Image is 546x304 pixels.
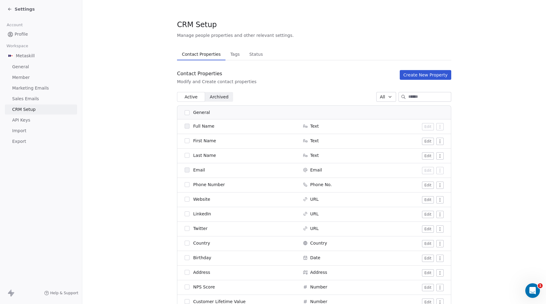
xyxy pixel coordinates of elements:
[50,291,78,295] span: Help & Support
[422,240,434,247] button: Edit
[380,94,385,100] span: All
[525,283,540,298] iframe: Intercom live chat
[5,126,77,136] a: Import
[4,20,25,30] span: Account
[5,72,77,83] a: Member
[193,182,225,188] span: Phone Number
[5,83,77,93] a: Marketing Emails
[177,79,257,85] div: Modify and Create contact properties
[177,20,217,29] span: CRM Setup
[310,240,327,246] span: Country
[422,182,434,189] button: Edit
[310,152,319,158] span: Text
[310,284,327,290] span: Number
[210,94,229,100] span: Archived
[422,284,434,291] button: Edit
[310,255,320,261] span: Date
[5,115,77,125] a: API Keys
[5,104,77,115] a: CRM Setup
[310,167,322,173] span: Email
[310,138,319,144] span: Text
[193,123,214,129] span: Full Name
[422,255,434,262] button: Edit
[310,196,319,202] span: URL
[16,53,35,59] span: Metaskill
[193,240,210,246] span: Country
[44,291,78,295] a: Help & Support
[422,225,434,233] button: Edit
[310,182,332,188] span: Phone No.
[538,283,543,288] span: 1
[5,136,77,147] a: Export
[12,64,29,70] span: General
[5,94,77,104] a: Sales Emails
[310,123,319,129] span: Text
[422,123,434,130] button: Edit
[422,211,434,218] button: Edit
[247,50,265,58] span: Status
[193,269,210,275] span: Address
[193,225,207,232] span: Twitter
[12,128,26,134] span: Import
[12,106,36,113] span: CRM Setup
[193,167,205,173] span: Email
[422,138,434,145] button: Edit
[422,269,434,277] button: Edit
[400,70,451,80] button: Create New Property
[193,138,216,144] span: First Name
[310,225,319,232] span: URL
[7,6,35,12] a: Settings
[422,167,434,174] button: Edit
[310,211,319,217] span: URL
[12,138,26,145] span: Export
[228,50,242,58] span: Tags
[193,109,210,116] span: General
[193,255,211,261] span: Birthday
[12,74,30,81] span: Member
[12,85,49,91] span: Marketing Emails
[177,32,294,38] span: Manage people properties and other relevant settings.
[422,152,434,160] button: Edit
[193,196,210,202] span: Website
[12,117,30,123] span: API Keys
[177,70,257,77] div: Contact Properties
[179,50,223,58] span: Contact Properties
[5,62,77,72] a: General
[15,31,28,37] span: Profile
[15,6,35,12] span: Settings
[310,269,327,275] span: Address
[193,152,216,158] span: Last Name
[5,29,77,39] a: Profile
[193,211,211,217] span: LinkedIn
[422,196,434,203] button: Edit
[12,96,39,102] span: Sales Emails
[193,284,215,290] span: NPS Score
[7,53,13,59] img: AVATAR%20METASKILL%20-%20Colori%20Positivo.png
[4,41,31,51] span: Workspace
